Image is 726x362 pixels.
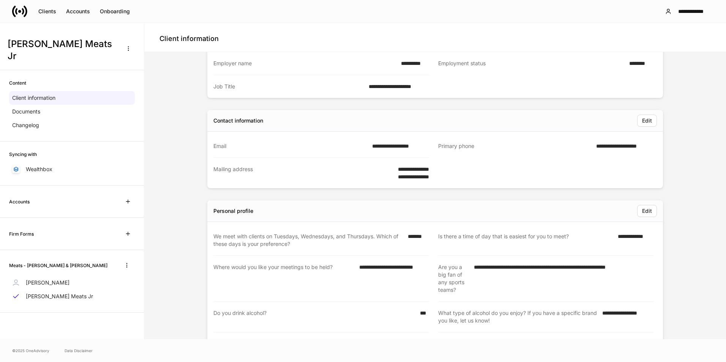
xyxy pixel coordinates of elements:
[438,309,598,324] div: What type of alcohol do you enjoy? If you have a specific brand you like, let us know!
[9,91,135,105] a: Client information
[438,263,469,294] div: Are you a big fan of any sports teams?
[9,262,107,269] h6: Meats - [PERSON_NAME] & [PERSON_NAME]
[9,230,34,238] h6: Firm Forms
[26,293,93,300] p: [PERSON_NAME] Meats Jr
[637,205,657,217] button: Edit
[12,348,49,354] span: © 2025 OneAdvisory
[65,348,93,354] a: Data Disclaimer
[12,121,39,129] p: Changelog
[438,60,625,68] div: Employment status
[213,309,415,324] div: Do you drink alcohol?
[9,198,30,205] h6: Accounts
[9,162,135,176] a: Wealthbox
[8,38,117,62] h3: [PERSON_NAME] Meats Jr
[26,165,52,173] p: Wealthbox
[9,79,26,87] h6: Content
[213,117,263,124] div: Contact information
[33,5,61,17] button: Clients
[9,118,135,132] a: Changelog
[12,108,40,115] p: Documents
[9,105,135,118] a: Documents
[9,290,135,303] a: [PERSON_NAME] Meats Jr
[213,60,396,67] div: Employer name
[213,83,364,90] div: Job Title
[66,9,90,14] div: Accounts
[213,233,403,248] div: We meet with clients on Tuesdays, Wednesdays, and Thursdays. Which of these days is your preference?
[438,233,613,248] div: Is there a time of day that is easiest for you to meet?
[38,9,56,14] div: Clients
[12,94,55,102] p: Client information
[26,279,69,286] p: [PERSON_NAME]
[9,151,37,158] h6: Syncing with
[213,207,253,215] div: Personal profile
[637,115,657,127] button: Edit
[642,118,652,123] div: Edit
[61,5,95,17] button: Accounts
[100,9,130,14] div: Onboarding
[213,142,368,150] div: Email
[438,142,592,150] div: Primary phone
[213,165,381,181] div: Mailing address
[213,263,355,294] div: Where would you like your meetings to be held?
[95,5,135,17] button: Onboarding
[9,276,135,290] a: [PERSON_NAME]
[159,34,219,43] h4: Client information
[642,208,652,214] div: Edit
